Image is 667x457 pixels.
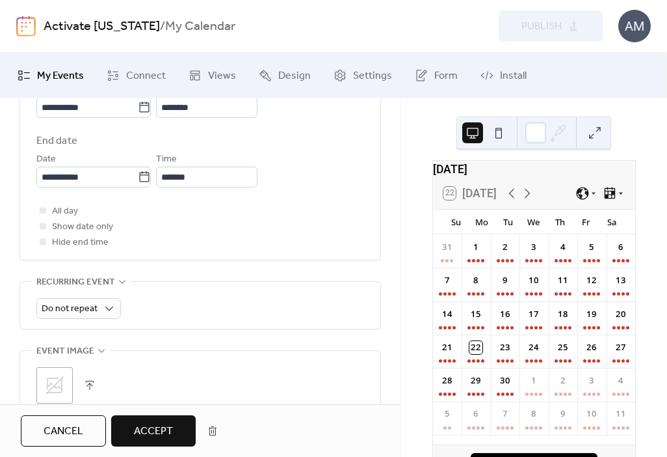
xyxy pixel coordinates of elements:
a: Form [405,58,467,93]
div: 4 [614,374,627,387]
div: 6 [614,241,627,254]
div: 10 [527,274,540,287]
span: Hide end time [52,235,109,251]
div: [DATE] [433,161,635,178]
a: Design [249,58,320,93]
div: 8 [527,408,540,421]
button: Accept [111,415,196,447]
div: 27 [614,341,627,354]
b: My Calendar [165,14,235,39]
span: Do not repeat [42,300,98,318]
div: Tu [495,210,521,234]
span: Design [278,68,311,84]
div: 9 [499,274,512,287]
div: 17 [527,308,540,321]
div: 3 [585,374,598,387]
div: Th [547,210,573,234]
div: 31 [441,241,454,254]
span: Cancel [44,424,83,439]
button: Cancel [21,415,106,447]
div: 9 [556,408,569,421]
span: Views [208,68,236,84]
span: Form [434,68,458,84]
div: 15 [469,308,482,321]
div: Sa [599,210,625,234]
div: Su [443,210,469,234]
div: 23 [499,341,512,354]
div: 7 [441,274,454,287]
span: Accept [134,424,173,439]
a: Connect [97,58,176,93]
span: All day [52,204,78,219]
a: Install [471,58,536,93]
div: 16 [499,308,512,321]
div: End date [36,133,77,149]
span: Event image [36,344,94,359]
div: 5 [585,241,598,254]
div: 28 [441,374,454,387]
img: logo [16,16,36,36]
div: 20 [614,308,627,321]
div: 2 [499,241,512,254]
div: 11 [614,408,627,421]
div: 1 [527,374,540,387]
div: 19 [585,308,598,321]
div: 29 [469,374,482,387]
div: Mo [469,210,495,234]
div: 6 [469,408,482,421]
div: 13 [614,274,627,287]
div: 21 [441,341,454,354]
div: 26 [585,341,598,354]
div: 25 [556,341,569,354]
a: My Events [8,58,94,93]
div: We [521,210,547,234]
span: My Events [37,68,84,84]
a: Settings [324,58,402,93]
div: 8 [469,274,482,287]
a: Activate [US_STATE] [44,14,160,39]
div: 18 [556,308,569,321]
div: 22 [469,341,482,354]
a: Views [179,58,246,93]
div: 1 [469,241,482,254]
span: Time [156,152,177,167]
span: Date [36,152,56,167]
span: Show date only [52,219,113,235]
div: 7 [499,408,512,421]
span: Install [500,68,527,84]
span: Connect [126,68,166,84]
b: / [160,14,165,39]
div: ; [36,367,73,404]
div: 24 [527,341,540,354]
div: 4 [556,241,569,254]
div: 10 [585,408,598,421]
div: 14 [441,308,454,321]
div: 12 [585,274,598,287]
span: Settings [353,68,392,84]
div: 2 [556,374,569,387]
div: 11 [556,274,569,287]
span: Recurring event [36,275,115,290]
div: 30 [499,374,512,387]
div: 3 [527,241,540,254]
div: 5 [441,408,454,421]
div: Fr [573,210,599,234]
div: AM [618,10,651,42]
